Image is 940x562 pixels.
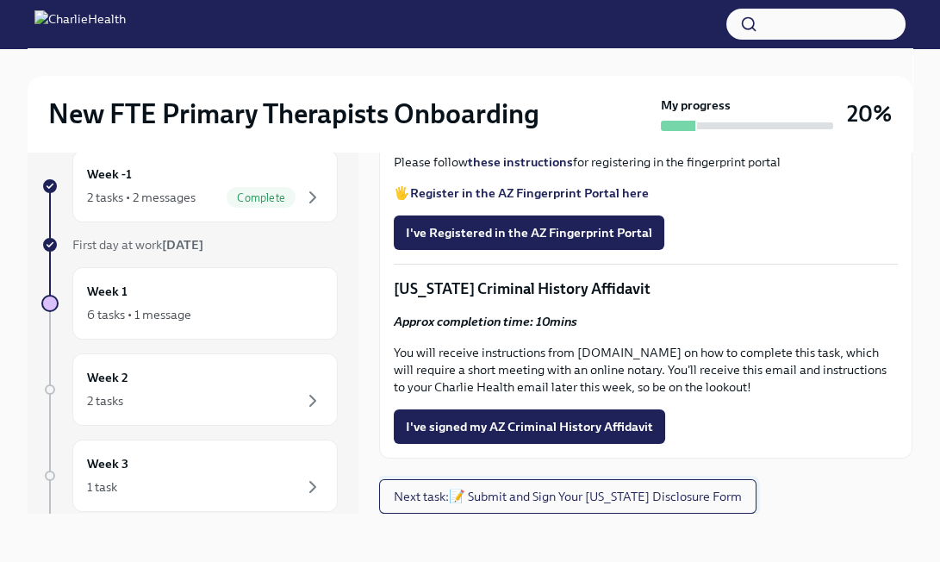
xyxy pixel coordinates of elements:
button: I've signed my AZ Criminal History Affidavit [394,409,665,444]
h2: New FTE Primary Therapists Onboarding [48,97,539,131]
a: Week 31 task [41,440,338,512]
a: these instructions [468,154,573,170]
h6: Week -1 [87,165,132,184]
div: 2 tasks [87,392,123,409]
a: Week 22 tasks [41,353,338,426]
span: First day at work [72,237,203,253]
div: 2 tasks • 2 messages [87,189,196,206]
h6: Week 2 [87,368,128,387]
span: I've Registered in the AZ Fingerprint Portal [406,224,652,241]
a: Week -12 tasks • 2 messagesComplete [41,150,338,222]
a: First day at work[DATE] [41,236,338,253]
span: Complete [227,191,296,204]
a: Week 16 tasks • 1 message [41,267,338,340]
button: I've Registered in the AZ Fingerprint Portal [394,215,664,250]
img: CharlieHealth [34,10,126,38]
p: Please follow for registering in the fingerprint portal [394,153,898,171]
a: Register in the AZ Fingerprint Portal here [410,185,649,201]
p: You will receive instructions from [DOMAIN_NAME] on how to complete this task, which will require... [394,344,898,396]
span: I've signed my AZ Criminal History Affidavit [406,418,653,435]
h6: Week 3 [87,454,128,473]
h3: 20% [847,98,892,129]
div: 1 task [87,478,117,496]
h6: Week 1 [87,282,128,301]
p: [US_STATE] Criminal History Affidavit [394,278,898,299]
div: 6 tasks • 1 message [87,306,191,323]
button: Next task:📝 Submit and Sign Your [US_STATE] Disclosure Form [379,479,756,514]
strong: [DATE] [162,237,203,253]
span: Next task : 📝 Submit and Sign Your [US_STATE] Disclosure Form [394,488,742,505]
strong: My progress [661,97,731,114]
strong: Approx completion time: 10mins [394,314,577,329]
p: 🖐️ [394,184,898,202]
